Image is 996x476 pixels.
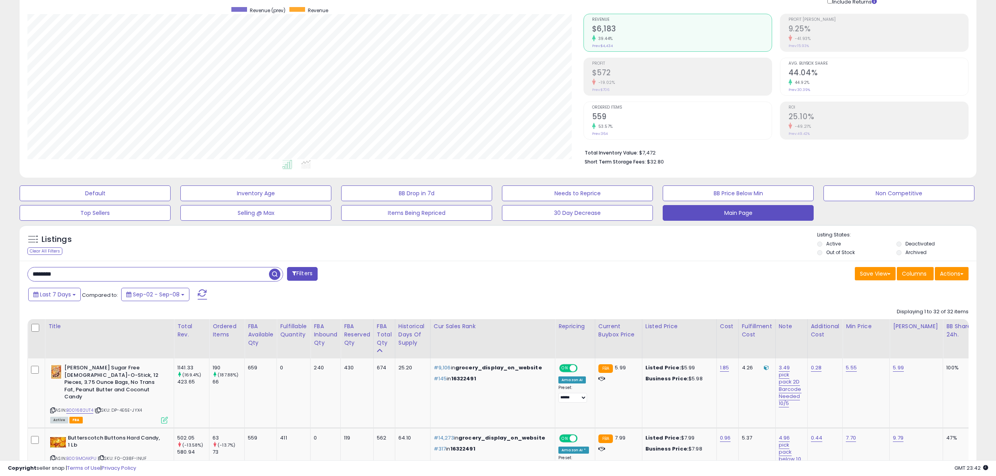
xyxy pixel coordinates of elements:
[846,322,886,331] div: Min Price
[248,364,271,371] div: 659
[434,445,549,452] p: in
[789,24,968,35] h2: 9.25%
[789,18,968,22] span: Profit [PERSON_NAME]
[177,449,209,456] div: 580.94
[846,364,857,372] a: 5.55
[645,364,681,371] b: Listed Price:
[789,131,810,136] small: Prev: 49.42%
[213,378,244,385] div: 66
[789,87,810,92] small: Prev: 30.39%
[811,364,822,372] a: 0.28
[558,385,589,403] div: Preset:
[645,375,689,382] b: Business Price:
[434,434,549,441] p: in
[893,322,940,331] div: [PERSON_NAME]
[344,322,370,347] div: FBA Reserved Qty
[344,434,367,441] div: 119
[792,124,811,129] small: -49.21%
[218,372,238,378] small: (187.88%)
[180,205,331,221] button: Selling @ Max
[558,376,586,383] div: Amazon AI
[592,87,609,92] small: Prev: $706
[341,205,492,221] button: Items Being Repriced
[826,240,841,247] label: Active
[742,322,772,339] div: Fulfillment Cost
[398,364,424,371] div: 25.20
[314,434,334,441] div: 0
[434,322,552,331] div: Cur Sales Rank
[177,378,209,385] div: 423.65
[855,267,896,280] button: Save View
[720,434,731,442] a: 0.96
[182,442,203,448] small: (-13.58%)
[645,364,711,371] div: $5.99
[434,375,549,382] p: in
[645,375,711,382] div: $5.98
[434,445,446,452] span: #317
[451,375,476,382] span: 16322491
[897,308,969,316] div: Displaying 1 to 32 of 32 items
[905,240,935,247] label: Deactivated
[897,267,934,280] button: Columns
[213,364,244,371] div: 190
[377,434,389,441] div: 562
[742,434,769,441] div: 5.37
[789,68,968,79] h2: 44.04%
[592,68,772,79] h2: $572
[576,365,589,372] span: OFF
[121,288,189,301] button: Sep-02 - Sep-08
[69,417,83,423] span: FBA
[377,364,389,371] div: 674
[66,407,93,414] a: B001682UT4
[218,442,235,448] small: (-13.7%)
[576,435,589,441] span: OFF
[102,464,136,472] a: Privacy Policy
[20,205,171,221] button: Top Sellers
[742,364,769,371] div: 4.26
[40,291,71,298] span: Last 7 Days
[592,62,772,66] span: Profit
[177,322,206,339] div: Total Rev.
[893,364,904,372] a: 5.99
[592,105,772,110] span: Ordered Items
[585,149,638,156] b: Total Inventory Value:
[248,322,273,347] div: FBA Available Qty
[341,185,492,201] button: BB Drop in 7d
[846,434,856,442] a: 7.70
[663,205,814,221] button: Main Page
[180,185,331,201] button: Inventory Age
[558,322,592,331] div: Repricing
[20,185,171,201] button: Default
[344,364,367,371] div: 430
[592,24,772,35] h2: $6,183
[935,267,969,280] button: Actions
[598,364,613,373] small: FBA
[27,247,62,255] div: Clear All Filters
[615,364,626,371] span: 5.99
[902,270,927,278] span: Columns
[434,364,549,371] p: in
[789,105,968,110] span: ROI
[314,322,337,347] div: FBA inbound Qty
[789,112,968,123] h2: 25.10%
[434,364,451,371] span: #9,106
[434,434,454,441] span: #14,273
[779,434,801,463] a: 4.96 pick pack below 10
[434,375,447,382] span: #145
[213,322,241,339] div: Ordered Items
[789,62,968,66] span: Avg. Buybox Share
[28,288,81,301] button: Last 7 Days
[48,322,171,331] div: Title
[645,322,713,331] div: Listed Price
[792,80,810,85] small: 44.92%
[592,18,772,22] span: Revenue
[645,434,711,441] div: $7.99
[67,464,100,472] a: Terms of Use
[248,434,271,441] div: 559
[792,36,811,42] small: -41.93%
[280,364,304,371] div: 0
[560,435,570,441] span: ON
[596,124,613,129] small: 53.57%
[95,407,142,413] span: | SKU: DP-4E6E-JYX4
[502,185,653,201] button: Needs to Reprice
